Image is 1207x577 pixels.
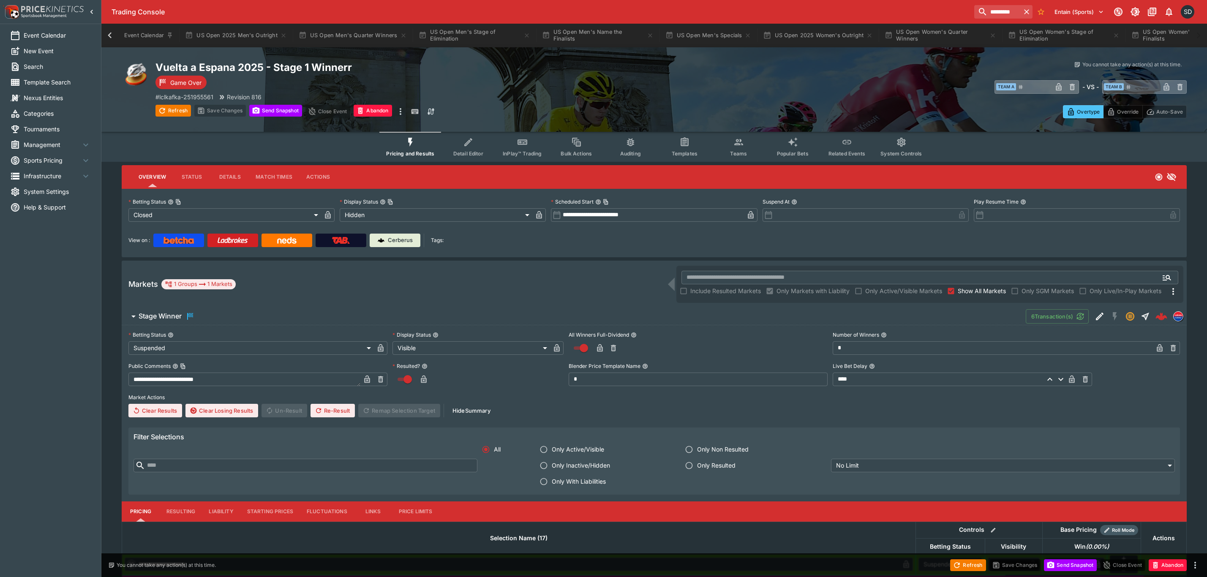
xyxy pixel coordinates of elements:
[1138,309,1153,324] button: Straight
[1100,525,1138,535] div: Show/hide Price Roll mode configuration.
[395,105,406,118] button: more
[392,341,550,355] div: Visible
[24,31,91,40] span: Event Calendar
[431,234,444,247] label: Tags:
[24,203,91,212] span: Help & Support
[730,150,747,157] span: Teams
[595,199,601,205] button: Scheduled StartCopy To Clipboard
[160,501,202,522] button: Resulting
[697,461,736,470] span: Only Resulted
[1063,105,1187,118] div: Start From
[119,24,178,47] button: Event Calendar
[1178,3,1197,21] button: Scott Dowdall
[831,459,1175,472] div: No Limit
[354,501,392,522] button: Links
[1082,82,1099,91] h6: - VS -
[311,404,355,417] button: Re-Result
[24,187,91,196] span: System Settings
[21,6,84,12] img: PriceKinetics
[1065,542,1118,552] span: Win(0.00%)
[340,198,378,205] p: Display Status
[128,234,150,247] label: View on :
[777,286,850,295] span: Only Markets with Liability
[1020,199,1026,205] button: Play Resume Time
[1181,5,1194,19] div: Scott Dowdall
[992,542,1035,552] span: Visibility
[122,61,149,88] img: cycling.png
[1107,309,1123,324] button: SGM Disabled
[1026,309,1089,324] button: 6Transaction(s)
[481,533,557,543] span: Selection Name (17)
[139,312,182,321] h6: Stage Winner
[128,404,182,417] button: Clear Results
[132,167,173,187] button: Overview
[378,237,384,244] img: Cerberus
[354,106,392,114] span: Mark an event as closed and abandoned.
[869,363,875,369] button: Live Bet Delay
[128,208,321,222] div: Closed
[880,24,1001,47] button: US Open Women's Quarter Winners
[996,83,1016,90] span: Team A
[974,198,1019,205] p: Play Resume Time
[170,78,202,87] p: Game Over
[552,461,610,470] span: Only Inactive/Hidden
[24,46,91,55] span: New Event
[380,199,386,205] button: Display StatusCopy To Clipboard
[185,404,258,417] button: Clear Losing Results
[1057,525,1100,535] div: Base Pricing
[1155,310,1167,322] div: 53487adf-d133-4315-adfa-6d6d49b7513d
[833,362,867,370] p: Live Bet Delay
[24,171,81,180] span: Infrastructure
[552,477,606,486] span: Only With Liabilities
[332,237,350,244] img: TabNZ
[1103,105,1142,118] button: Override
[537,24,659,47] button: US Open Men's Name the Finalists
[249,105,302,117] button: Send Snapshot
[175,199,181,205] button: Copy To Clipboard
[690,286,761,295] span: Include Resulted Markets
[1049,5,1109,19] button: Select Tenant
[180,363,186,369] button: Copy To Clipboard
[387,199,393,205] button: Copy To Clipboard
[155,105,191,117] button: Refresh
[1123,309,1138,324] button: Suspended
[340,208,532,222] div: Hidden
[1128,4,1143,19] button: Toggle light/dark mode
[988,525,999,536] button: Bulk edit
[433,332,439,338] button: Display Status
[758,24,878,47] button: US Open 2025 Women's Outright
[370,234,420,247] a: Cerberus
[1111,4,1126,19] button: Connected to PK
[1086,542,1109,552] em: ( 0.00 %)
[1155,173,1163,181] svg: Closed
[117,561,216,569] p: You cannot take any action(s) at this time.
[262,404,307,417] span: Un-Result
[569,362,640,370] p: Blender Price Template Name
[1109,527,1138,534] span: Roll Mode
[974,5,1021,19] input: search
[1168,286,1178,297] svg: More
[1125,311,1135,321] svg: Suspended
[294,24,412,47] button: US Open Men's Quarter Winners
[386,150,434,157] span: Pricing and Results
[1155,310,1167,322] img: logo-cerberus--red.svg
[354,105,392,117] button: Abandon
[569,331,629,338] p: All Winners Full-Dividend
[168,199,174,205] button: Betting StatusCopy To Clipboard
[697,445,749,454] span: Only Non Resulted
[551,198,594,205] p: Scheduled Start
[1156,107,1183,116] p: Auto-Save
[24,156,81,165] span: Sports Pricing
[172,363,178,369] button: Public CommentsCopy To Clipboard
[163,237,194,244] img: Betcha
[642,363,648,369] button: Blender Price Template Name
[217,237,248,244] img: Ladbrokes
[1166,172,1177,182] svg: Hidden
[249,167,299,187] button: Match Times
[112,8,971,16] div: Trading Console
[388,236,413,245] p: Cerberus
[1044,559,1097,571] button: Send Snapshot
[392,331,431,338] p: Display Status
[1174,312,1183,321] img: lclkafka
[173,167,211,187] button: Status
